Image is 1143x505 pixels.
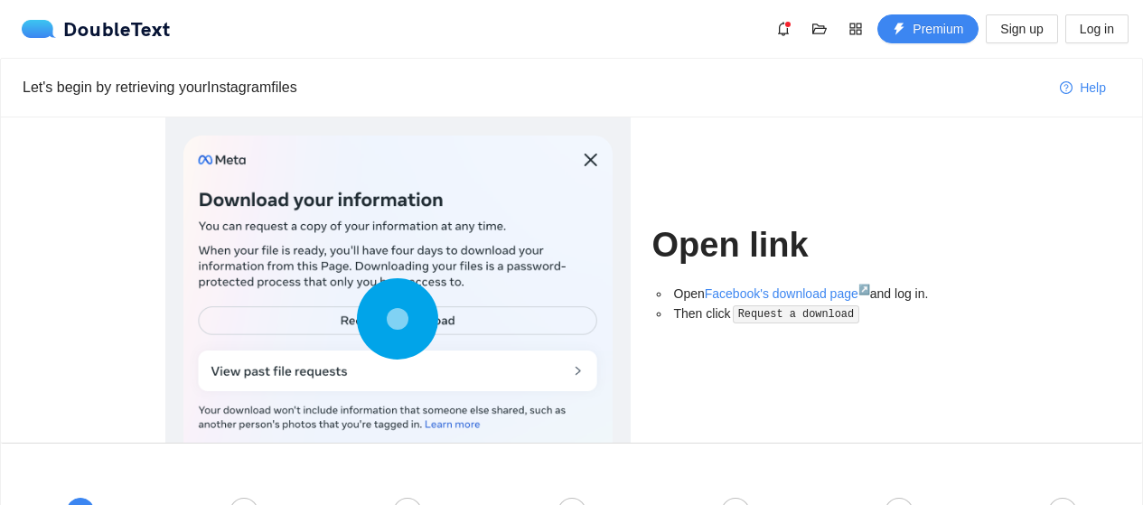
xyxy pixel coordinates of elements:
div: DoubleText [22,20,171,38]
button: Log in [1065,14,1129,43]
code: Request a download [733,305,859,323]
span: folder-open [806,22,833,36]
li: Open and log in. [670,284,979,304]
button: appstore [841,14,870,43]
a: logoDoubleText [22,20,171,38]
span: question-circle [1060,81,1073,96]
span: Premium [913,19,963,39]
button: folder-open [805,14,834,43]
span: Log in [1080,19,1114,39]
button: question-circleHelp [1045,73,1120,102]
sup: ↗ [858,284,870,295]
span: appstore [842,22,869,36]
img: logo [22,20,63,38]
div: Let's begin by retrieving your Instagram files [23,76,1045,98]
span: Help [1080,78,1106,98]
button: thunderboltPremium [877,14,979,43]
button: bell [769,14,798,43]
h1: Open link [652,224,979,267]
span: bell [770,22,797,36]
span: Sign up [1000,19,1043,39]
li: Then click [670,304,979,324]
span: thunderbolt [893,23,905,37]
button: Sign up [986,14,1057,43]
a: Facebook's download page↗ [705,286,870,301]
